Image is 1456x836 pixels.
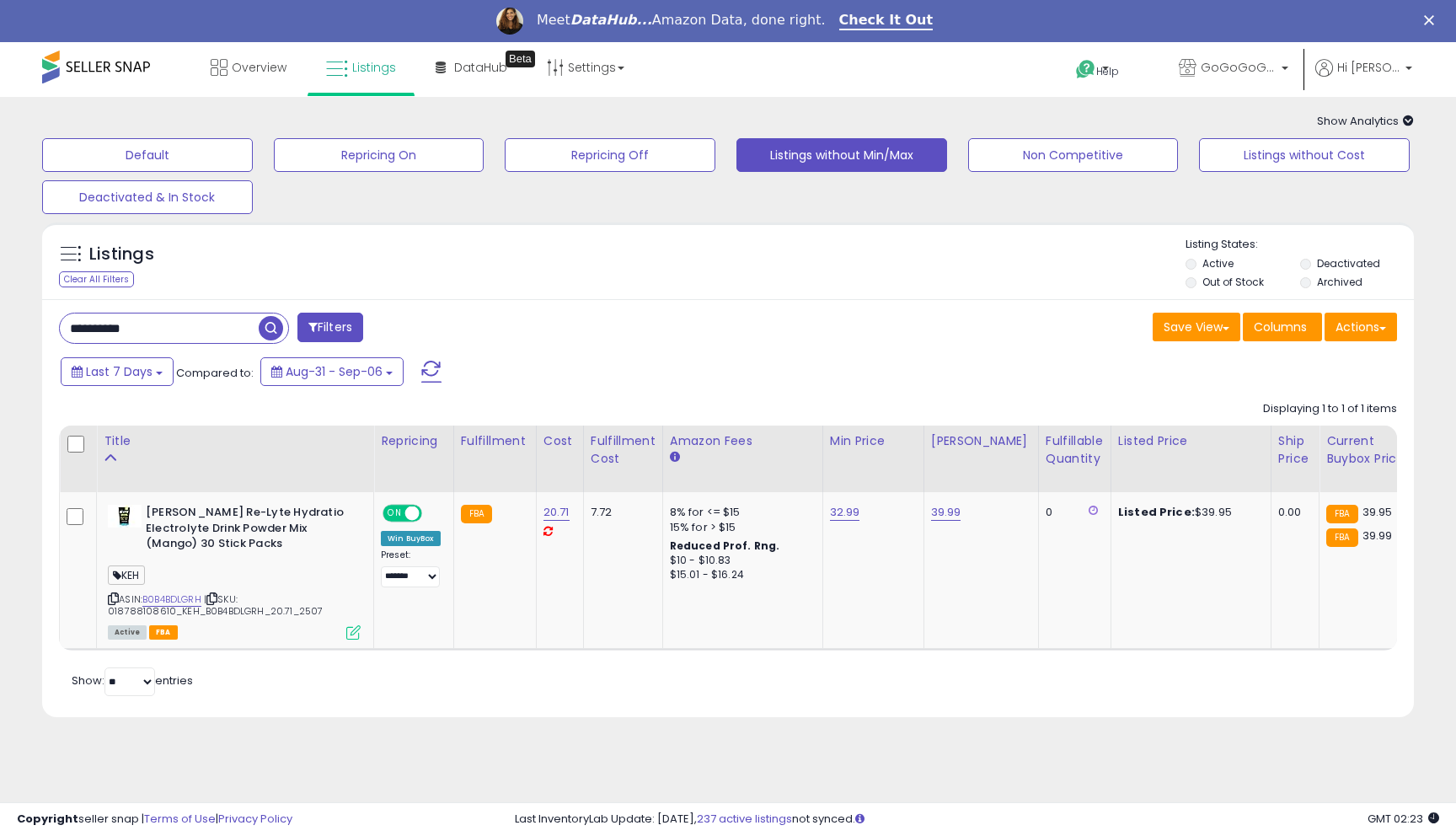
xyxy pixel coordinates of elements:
div: 15% for > $15 [670,520,810,535]
div: $39.95 [1118,505,1258,520]
span: OFF [420,506,447,521]
div: 0 [1046,505,1098,520]
b: Reduced Prof. Rng. [670,539,780,553]
label: Active [1202,256,1234,271]
div: Amazon Fees [670,432,816,450]
div: Cost [543,432,576,450]
b: [PERSON_NAME] Re-Lyte Hydratio Electrolyte Drink Powder Mix (Mango) 30 Stick Packs [146,505,351,556]
a: Help [1063,46,1152,97]
div: Preset: [381,549,441,587]
div: Fulfillable Quantity [1046,432,1104,468]
a: 32.99 [830,504,860,521]
span: Help [1096,64,1119,78]
span: Last 7 Days [86,363,153,380]
span: Hi [PERSON_NAME] [1337,59,1400,76]
i: Get Help [1075,59,1096,80]
button: Last 7 Days [61,357,174,386]
span: ON [384,506,405,521]
span: All listings currently available for purchase on Amazon [108,625,147,640]
small: Amazon Fees. [670,450,680,465]
a: Hi [PERSON_NAME] [1315,59,1412,97]
span: 39.95 [1362,504,1393,520]
span: Aug-31 - Sep-06 [286,363,383,380]
div: $10 - $10.83 [670,554,810,568]
button: Columns [1243,313,1322,341]
a: 20.71 [543,504,570,521]
a: DataHub [423,42,520,93]
div: ASIN: [108,505,361,638]
div: Fulfillment [461,432,529,450]
span: Show: entries [72,673,193,689]
div: Listed Price [1118,432,1264,450]
div: Meet Amazon Data, done right. [537,12,826,29]
h5: Listings [89,243,154,266]
span: Columns [1254,319,1307,335]
button: Listings without Cost [1199,138,1410,172]
span: Overview [232,59,286,76]
div: 8% for <= $15 [670,505,810,520]
label: Out of Stock [1202,275,1264,289]
span: 39.99 [1362,528,1393,544]
div: 7.72 [591,505,650,520]
div: Current Buybox Price [1326,432,1413,468]
div: Close [1424,15,1441,25]
i: DataHub... [570,12,652,28]
div: Tooltip anchor [506,51,535,67]
a: Settings [534,42,637,93]
button: Repricing On [274,138,484,172]
div: Displaying 1 to 1 of 1 items [1263,401,1397,417]
a: 39.99 [931,504,961,521]
div: Min Price [830,432,917,450]
div: Repricing [381,432,447,450]
button: Non Competitive [968,138,1179,172]
a: Listings [313,42,409,93]
span: GoGoGoGoneLLC [1201,59,1277,76]
div: 0.00 [1278,505,1306,520]
span: Compared to: [176,365,254,381]
div: Win BuyBox [381,531,441,546]
div: Ship Price [1278,432,1312,468]
a: Check It Out [839,12,934,30]
span: DataHub [454,59,507,76]
label: Deactivated [1317,256,1380,271]
b: Listed Price: [1118,504,1195,520]
button: Listings without Min/Max [736,138,947,172]
div: Fulfillment Cost [591,432,656,468]
span: Listings [352,59,396,76]
p: Listing States: [1186,237,1413,253]
img: Profile image for Georgie [496,8,523,35]
a: Overview [198,42,299,93]
span: KEH [108,565,145,585]
small: FBA [1326,505,1357,523]
button: Deactivated & In Stock [42,180,253,214]
div: $15.01 - $16.24 [670,568,810,582]
button: Save View [1153,313,1240,341]
a: B0B4BDLGRH [142,592,201,607]
button: Default [42,138,253,172]
span: | SKU: 018788108610_KEH_B0B4BDLGRH_20.71_2507 [108,592,323,618]
div: Title [104,432,367,450]
button: Aug-31 - Sep-06 [260,357,404,386]
img: 41kQI4VxMZL._SL40_.jpg [108,505,142,528]
small: FBA [1326,528,1357,547]
button: Filters [297,313,363,342]
small: FBA [461,505,492,523]
span: FBA [149,625,178,640]
span: Show Analytics [1317,113,1414,129]
div: Clear All Filters [59,271,134,287]
a: GoGoGoGoneLLC [1166,42,1301,97]
button: Actions [1325,313,1397,341]
button: Repricing Off [505,138,715,172]
label: Archived [1317,275,1362,289]
div: [PERSON_NAME] [931,432,1031,450]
